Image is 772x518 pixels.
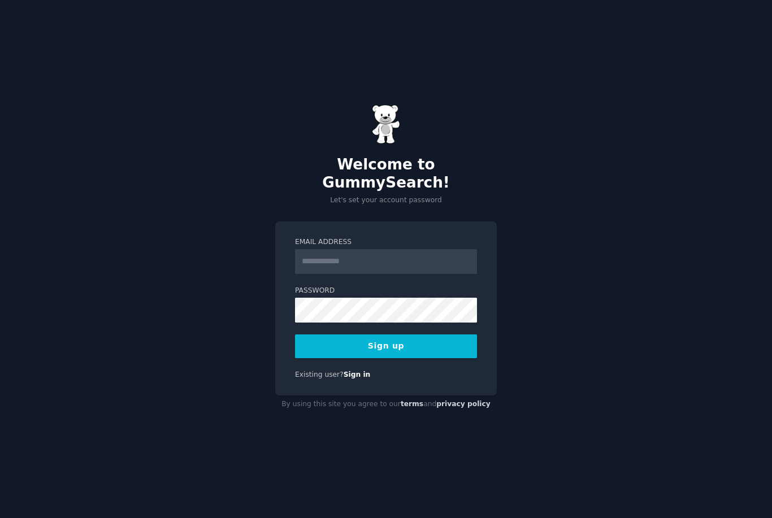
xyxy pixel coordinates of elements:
[295,334,477,358] button: Sign up
[372,105,400,144] img: Gummy Bear
[295,371,344,378] span: Existing user?
[295,237,477,247] label: Email Address
[344,371,371,378] a: Sign in
[275,156,497,191] h2: Welcome to GummySearch!
[401,400,423,408] a: terms
[275,195,497,206] p: Let's set your account password
[275,395,497,413] div: By using this site you agree to our and
[436,400,491,408] a: privacy policy
[295,286,477,296] label: Password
